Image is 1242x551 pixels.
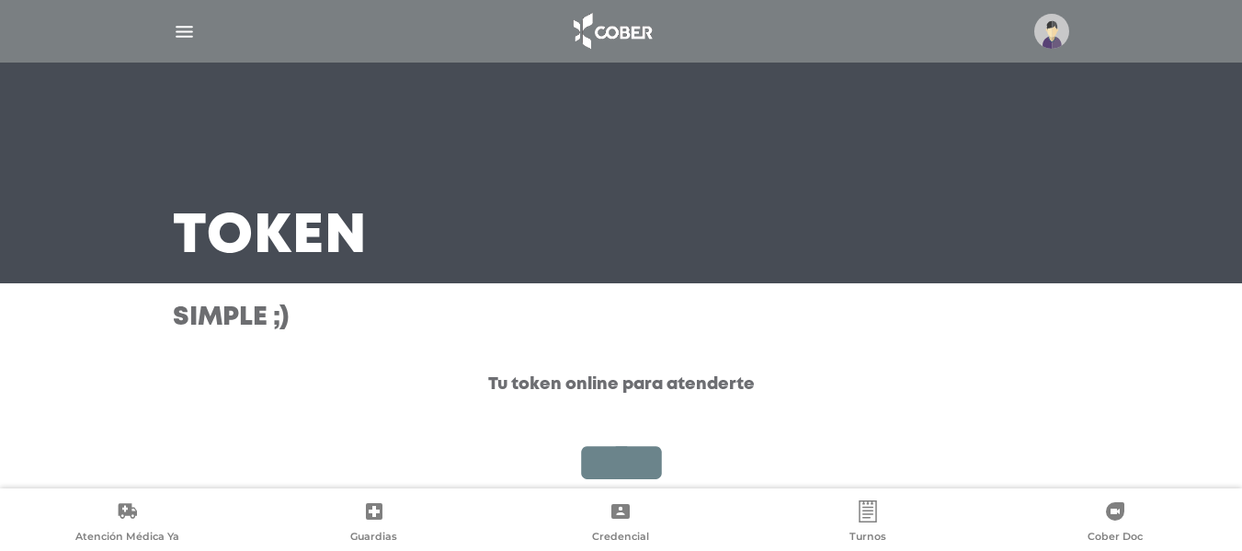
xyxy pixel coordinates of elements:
span: Atención Médica Ya [75,530,179,546]
img: logo_cober_home-white.png [564,9,660,53]
span: Turnos [849,530,886,546]
span: Cober Doc [1088,530,1143,546]
a: Cober Doc [991,500,1238,547]
h3: Token [173,213,368,261]
img: profile-placeholder.svg [1034,14,1069,49]
a: Credencial [497,500,745,547]
h3: Simple ;) [173,305,1070,331]
h4: Tu token online para atenderte [488,375,755,396]
img: Cober_menu-lines-white.svg [173,20,196,43]
a: Guardias [251,500,498,547]
span: Credencial [592,530,649,546]
a: Turnos [745,500,992,547]
a: Atención Médica Ya [4,500,251,547]
span: Guardias [350,530,397,546]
